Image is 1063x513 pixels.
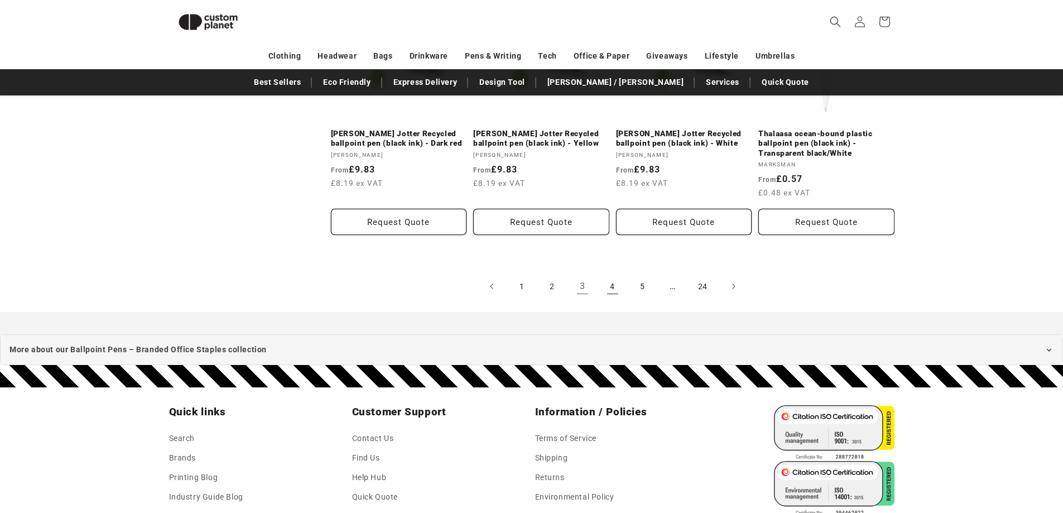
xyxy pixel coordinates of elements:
[352,448,380,468] a: Find Us
[600,274,625,299] a: Page 4
[535,468,565,487] a: Returns
[169,432,195,448] a: Search
[721,274,745,299] a: Next page
[352,468,387,487] a: Help Hub
[318,46,357,66] a: Headwear
[570,274,595,299] a: Page 3
[758,129,894,159] a: Thalaasa ocean-bound plastic ballpoint pen (black ink) - Transparent black/White
[877,392,1063,513] iframe: Chat Widget
[169,468,218,487] a: Printing Blog
[535,487,614,507] a: Environmental Policy
[373,46,392,66] a: Bags
[169,487,243,507] a: Industry Guide Blog
[646,46,687,66] a: Giveaways
[510,274,535,299] a: Page 1
[823,9,848,34] summary: Search
[480,274,504,299] a: Previous page
[352,405,528,419] h2: Customer Support
[705,46,739,66] a: Lifestyle
[331,209,467,235] button: Request Quote
[248,73,306,92] a: Best Sellers
[538,46,556,66] a: Tech
[540,274,565,299] a: Page 2
[758,209,894,235] button: Request Quote
[756,46,795,66] a: Umbrellas
[473,209,609,235] button: Request Quote
[410,46,448,66] a: Drinkware
[352,487,398,507] a: Quick Quote
[542,73,689,92] a: [PERSON_NAME] / [PERSON_NAME]
[465,46,521,66] a: Pens & Writing
[535,405,711,419] h2: Information / Policies
[661,274,685,299] span: …
[616,209,752,235] button: Request Quote
[535,448,568,468] a: Shipping
[169,4,247,40] img: Custom Planet
[473,129,609,148] a: [PERSON_NAME] Jotter Recycled ballpoint pen (black ink) - Yellow
[700,73,745,92] a: Services
[331,129,467,148] a: [PERSON_NAME] Jotter Recycled ballpoint pen (black ink) - Dark red
[9,343,267,357] span: More about our Ballpoint Pens – Branded Office Staples collection
[756,73,815,92] a: Quick Quote
[169,405,345,419] h2: Quick links
[691,274,715,299] a: Page 24
[268,46,301,66] a: Clothing
[616,129,752,148] a: [PERSON_NAME] Jotter Recycled ballpoint pen (black ink) - White
[388,73,463,92] a: Express Delivery
[352,432,394,448] a: Contact Us
[631,274,655,299] a: Page 5
[331,274,894,299] nav: Pagination
[318,73,376,92] a: Eco Friendly
[774,405,894,461] img: ISO 9001 Certified
[535,432,597,448] a: Terms of Service
[474,73,531,92] a: Design Tool
[169,448,196,468] a: Brands
[574,46,629,66] a: Office & Paper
